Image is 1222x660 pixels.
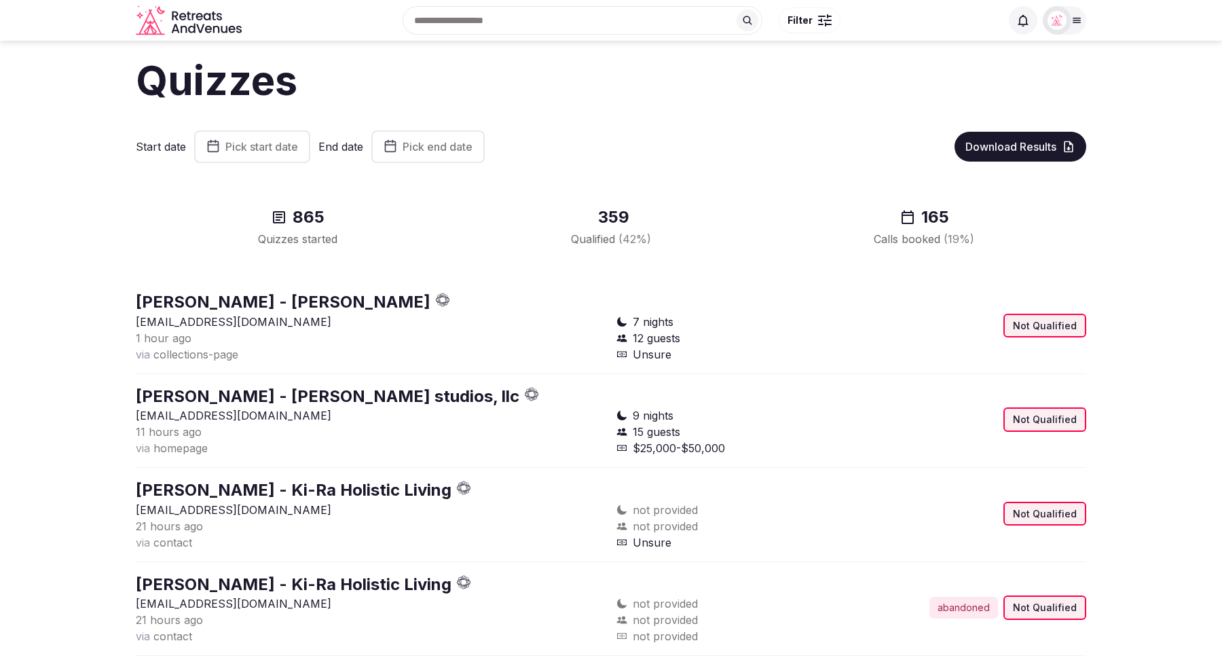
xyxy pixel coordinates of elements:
p: [EMAIL_ADDRESS][DOMAIN_NAME] [136,595,606,612]
div: 865 [158,206,438,228]
span: 9 nights [633,407,673,424]
a: [PERSON_NAME] - [PERSON_NAME] [136,292,430,312]
div: $25,000-$50,000 [616,440,846,456]
button: [PERSON_NAME] - [PERSON_NAME] studios, llc [136,385,519,408]
span: 15 guests [633,424,680,440]
div: Not Qualified [1003,595,1086,620]
span: contact [153,629,192,643]
div: Unsure [616,534,846,551]
span: collections-page [153,348,238,361]
span: via [136,536,150,549]
h1: Quizzes [136,52,1086,109]
div: 359 [470,206,751,228]
div: abandoned [929,597,998,619]
img: Matt Grant Oakes [1048,11,1067,30]
span: ( 42 %) [618,232,651,246]
span: Download Results [965,140,1056,153]
span: not provided [633,502,698,518]
a: [PERSON_NAME] - Ki-Ra Holistic Living [136,574,451,594]
span: ( 19 %) [944,232,974,246]
span: 21 hours ago [136,613,203,627]
span: via [136,629,150,643]
label: End date [318,139,363,154]
div: Not Qualified [1003,407,1086,432]
div: Quizzes started [158,231,438,247]
a: Visit the homepage [136,5,244,36]
button: [PERSON_NAME] - [PERSON_NAME] [136,291,430,314]
p: [EMAIL_ADDRESS][DOMAIN_NAME] [136,502,606,518]
span: not provided [633,612,698,628]
span: not provided [633,518,698,534]
div: Qualified [470,231,751,247]
button: 21 hours ago [136,518,203,534]
button: Pick start date [194,130,310,163]
button: Filter [779,7,840,33]
div: 165 [784,206,1064,228]
span: not provided [633,595,698,612]
button: Pick end date [371,130,485,163]
span: via [136,348,150,361]
button: 21 hours ago [136,612,203,628]
p: [EMAIL_ADDRESS][DOMAIN_NAME] [136,314,606,330]
span: 21 hours ago [136,519,203,533]
a: [PERSON_NAME] - Ki-Ra Holistic Living [136,480,451,500]
span: 7 nights [633,314,673,330]
span: Pick start date [225,140,298,153]
span: homepage [153,441,208,455]
button: 11 hours ago [136,424,202,440]
span: 11 hours ago [136,425,202,439]
div: Not Qualified [1003,502,1086,526]
svg: Retreats and Venues company logo [136,5,244,36]
span: Pick end date [403,140,473,153]
button: [PERSON_NAME] - Ki-Ra Holistic Living [136,573,451,596]
span: contact [153,536,192,549]
div: not provided [616,628,846,644]
button: [PERSON_NAME] - Ki-Ra Holistic Living [136,479,451,502]
a: [PERSON_NAME] - [PERSON_NAME] studios, llc [136,386,519,406]
p: [EMAIL_ADDRESS][DOMAIN_NAME] [136,407,606,424]
div: Unsure [616,346,846,363]
span: via [136,441,150,455]
span: 1 hour ago [136,331,191,345]
label: Start date [136,139,186,154]
div: Calls booked [784,231,1064,247]
span: 12 guests [633,330,680,346]
button: 1 hour ago [136,330,191,346]
div: Not Qualified [1003,314,1086,338]
button: Download Results [955,132,1086,162]
span: Filter [788,14,813,27]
